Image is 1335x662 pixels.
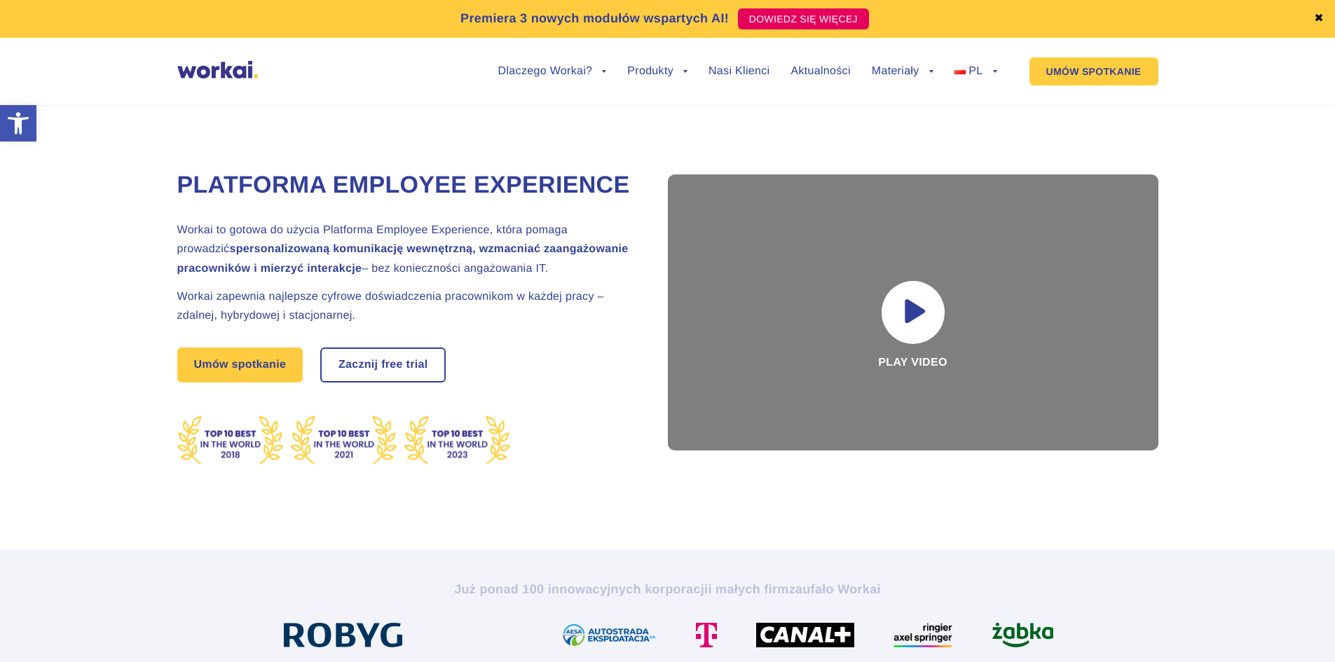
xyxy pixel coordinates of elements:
a: UMÓW SPOTKANIE [1029,57,1158,85]
a: ✖ [1314,13,1324,25]
i: i małych firm [708,582,788,596]
a: Aktualności [790,66,850,77]
a: Produkty [627,66,687,77]
a: Zacznij free trial [322,349,445,381]
a: Dlaczego Workai? [498,66,607,77]
h1: Platforma Employee Experience [177,170,633,202]
span: PL [968,65,983,77]
div: Play video [668,174,1158,450]
h2: Workai to gotowa do użycia Platforma Employee Experience, która pomaga prowadzić – bez koniecznoś... [177,221,633,278]
h2: Workai zapewnia najlepsze cyfrowe doświadczenia pracownikom w każdej pracy – zdalnej, hybrydowej ... [177,287,633,325]
h2: Już ponad 100 innowacyjnych korporacji zaufało Workai [279,581,1057,598]
strong: spersonalizowaną komunikację wewnętrzną, wzmacniać zaangażowanie pracowników i mierzyć interakcje [177,243,629,274]
a: DOWIEDZ SIĘ WIĘCEJ [738,8,869,29]
a: Materiały [872,66,933,77]
a: Umów spotkanie [177,347,303,382]
a: Nasi Klienci [708,66,769,77]
p: Premiera 3 nowych modułów wspartych AI! [460,9,729,28]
